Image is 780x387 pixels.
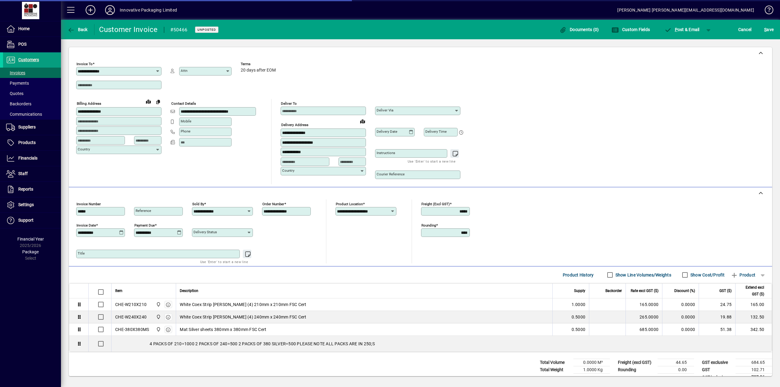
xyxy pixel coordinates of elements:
[115,301,147,308] div: CHE-W210X210
[658,366,694,374] td: 0.00
[3,182,61,197] a: Reports
[662,323,699,336] td: 0.0000
[18,140,36,145] span: Products
[537,359,573,366] td: Total Volume
[674,287,695,294] span: Discount (%)
[572,314,586,320] span: 0.5000
[153,97,163,107] button: Copy to Delivery address
[358,116,367,126] a: View on map
[3,68,61,78] a: Invoices
[180,326,266,332] span: Mat Silver sheets 380mm x 380mm FSC Cert
[241,62,277,66] span: Terms
[664,27,700,32] span: ost & Email
[735,323,772,336] td: 342.50
[605,287,622,294] span: Backorder
[6,101,31,106] span: Backorders
[735,298,772,311] td: 165.00
[115,287,122,294] span: Item
[421,223,436,227] mat-label: Rounding
[615,359,658,366] td: Freight (excl GST)
[18,187,33,192] span: Reports
[699,323,735,336] td: 51.38
[661,24,703,35] button: Post & Email
[731,270,755,280] span: Product
[699,359,736,366] td: GST exclusive
[181,69,187,73] mat-label: Attn
[197,28,216,32] span: Unposted
[764,27,767,32] span: S
[3,135,61,150] a: Products
[760,1,772,21] a: Knowledge Base
[170,25,188,35] div: #50466
[6,112,42,117] span: Communications
[154,326,161,333] span: Innovative Packaging
[3,213,61,228] a: Support
[3,21,61,37] a: Home
[3,88,61,99] a: Quotes
[408,158,456,165] mat-hint: Use 'Enter' to start a new line
[18,156,37,160] span: Financials
[699,374,736,381] td: GST inclusive
[100,5,120,16] button: Profile
[180,287,198,294] span: Description
[629,301,658,308] div: 165.0000
[719,287,732,294] span: GST ($)
[136,209,151,213] mat-label: Reference
[3,109,61,119] a: Communications
[537,366,573,374] td: Total Weight
[699,311,735,323] td: 19.88
[3,37,61,52] a: POS
[763,24,775,35] button: Save
[574,287,585,294] span: Supply
[18,218,34,223] span: Support
[181,129,190,133] mat-label: Phone
[377,129,397,134] mat-label: Delivery date
[181,119,191,123] mat-label: Mobile
[180,314,306,320] span: White Coex Strip [PERSON_NAME] (4) 240mm x 240mm FSC Cert
[573,359,610,366] td: 0.0000 M³
[559,27,599,32] span: Documents (0)
[728,269,758,280] button: Product
[112,336,772,352] div: 4 PACKS OF 210=1000 2 PACKS OF 240=500 2 PACKS OF 380 SILVER=500 PLEASE NOTE ALL PACKS ARE IN 250;S
[22,249,39,254] span: Package
[658,359,694,366] td: 44.65
[615,366,658,374] td: Rounding
[18,202,34,207] span: Settings
[6,81,29,86] span: Payments
[17,237,44,241] span: Financial Year
[662,311,699,323] td: 0.0000
[739,284,764,297] span: Extend excl GST ($)
[120,5,177,15] div: Innovative Packaging Limited
[154,314,161,320] span: Innovative Packaging
[61,24,94,35] app-page-header-button: Back
[76,202,101,206] mat-label: Invoice number
[67,27,88,32] span: Back
[66,24,89,35] button: Back
[134,223,155,227] mat-label: Payment due
[154,301,161,308] span: Innovative Packaging
[18,125,36,129] span: Suppliers
[76,223,96,227] mat-label: Invoice date
[193,230,217,234] mat-label: Delivery status
[699,298,735,311] td: 24.75
[699,366,736,374] td: GST
[377,172,405,176] mat-label: Courier Reference
[563,270,594,280] span: Product History
[738,25,752,34] span: Cancel
[631,287,658,294] span: Rate excl GST ($)
[610,24,651,35] button: Custom Fields
[421,202,450,206] mat-label: Freight (excl GST)
[99,25,158,34] div: Customer Invoice
[377,151,395,155] mat-label: Instructions
[115,326,149,332] div: CHE-380X380MS
[3,78,61,88] a: Payments
[18,42,27,47] span: POS
[3,120,61,135] a: Suppliers
[3,166,61,181] a: Staff
[18,171,28,176] span: Staff
[6,91,23,96] span: Quotes
[200,258,248,265] mat-hint: Use 'Enter' to start a new line
[81,5,100,16] button: Add
[572,301,586,308] span: 1.0000
[629,326,658,332] div: 685.0000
